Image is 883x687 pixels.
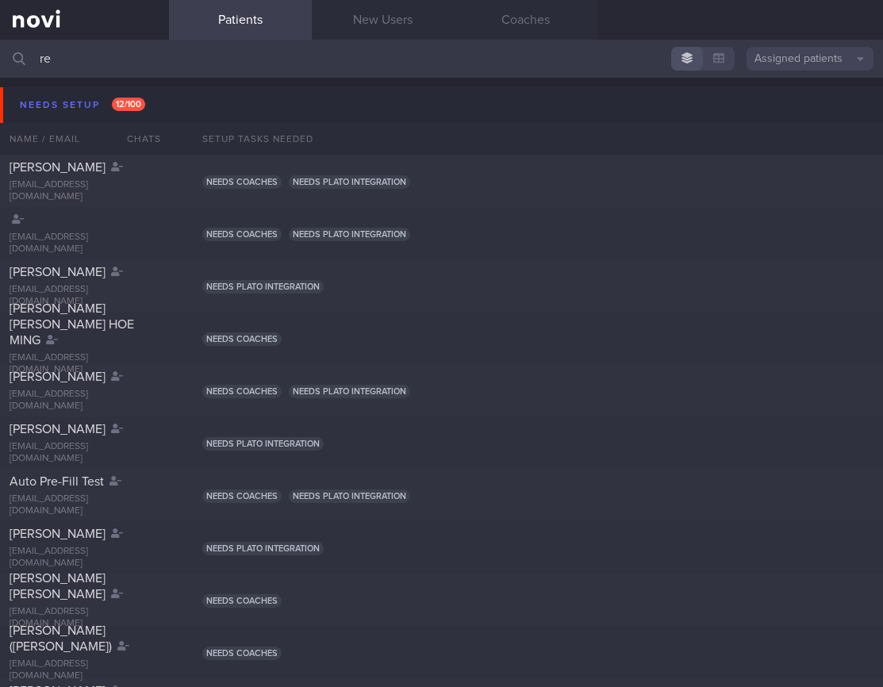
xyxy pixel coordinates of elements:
div: [EMAIL_ADDRESS][DOMAIN_NAME] [10,389,159,413]
span: Needs plato integration [202,280,324,294]
span: [PERSON_NAME] [PERSON_NAME] HOE MING [10,302,134,347]
div: [EMAIL_ADDRESS][DOMAIN_NAME] [10,352,159,376]
span: Needs plato integration [289,489,410,503]
span: [PERSON_NAME] [10,423,106,436]
div: [EMAIL_ADDRESS][DOMAIN_NAME] [10,179,159,203]
div: [EMAIL_ADDRESS][DOMAIN_NAME] [10,232,159,255]
span: [PERSON_NAME] ([PERSON_NAME]) [10,624,112,653]
div: [EMAIL_ADDRESS][DOMAIN_NAME] [10,658,159,682]
span: Needs coaches [202,594,282,608]
span: Needs plato integration [202,542,324,555]
span: [PERSON_NAME] [PERSON_NAME] [10,572,106,601]
span: Needs coaches [202,175,282,189]
span: Needs plato integration [289,228,410,241]
span: Needs coaches [202,385,282,398]
div: [EMAIL_ADDRESS][DOMAIN_NAME] [10,284,159,308]
span: Needs plato integration [289,385,410,398]
span: Needs coaches [202,489,282,503]
span: Needs plato integration [289,175,410,189]
span: [PERSON_NAME] [10,161,106,174]
span: 12 / 100 [112,98,145,111]
span: Needs coaches [202,647,282,660]
div: [EMAIL_ADDRESS][DOMAIN_NAME] [10,546,159,570]
button: Assigned patients [747,47,873,71]
span: [PERSON_NAME] [10,370,106,383]
div: [EMAIL_ADDRESS][DOMAIN_NAME] [10,493,159,517]
div: Needs setup [16,94,149,116]
div: Setup tasks needed [193,123,883,155]
span: Needs coaches [202,228,282,241]
span: Needs coaches [202,332,282,346]
span: Needs plato integration [202,437,324,451]
div: [EMAIL_ADDRESS][DOMAIN_NAME] [10,441,159,465]
div: [EMAIL_ADDRESS][DOMAIN_NAME] [10,606,159,630]
span: Auto Pre-Fill Test [10,475,104,488]
span: [PERSON_NAME] [10,266,106,278]
div: Chats [106,123,169,155]
span: [PERSON_NAME] [10,528,106,540]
